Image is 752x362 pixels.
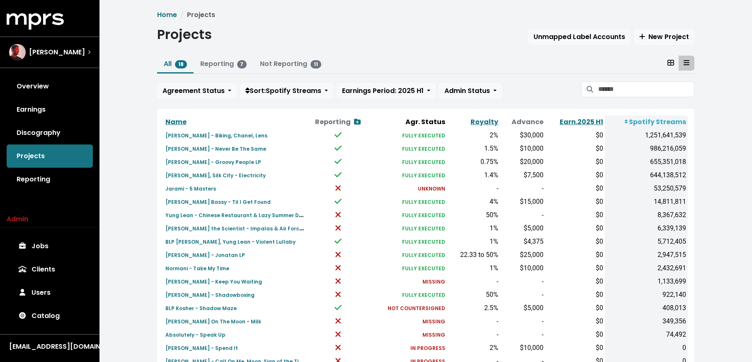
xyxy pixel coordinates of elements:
td: 644,138,512 [605,169,688,182]
td: 1% [447,262,500,275]
td: 8,367,632 [605,208,688,222]
td: $0 [545,328,605,341]
td: - [447,275,500,288]
td: $0 [545,315,605,328]
td: $0 [545,275,605,288]
td: 0.75% [447,155,500,169]
td: $0 [545,248,605,262]
td: 655,351,018 [605,155,688,169]
th: Reporting [307,115,369,129]
td: 14,811,811 [605,195,688,208]
td: $0 [545,195,605,208]
button: Unmapped Label Accounts [528,29,631,45]
th: Advance [500,115,545,129]
td: - [500,315,545,328]
td: 1% [447,235,500,248]
div: [EMAIL_ADDRESS][DOMAIN_NAME] [9,342,90,352]
a: Normani - Take My Time [165,263,229,273]
small: [PERSON_NAME] - Biking, Chanel, Lens [165,132,267,139]
span: $30,000 [520,131,543,139]
small: NOT COUNTERSIGNED [388,305,445,312]
small: MISSING [422,318,445,325]
a: [PERSON_NAME] - Shadowboxing [165,290,255,299]
small: FULLY EXECUTED [402,172,445,179]
small: MISSING [422,331,445,338]
small: BLP [PERSON_NAME], Yung Lean - Violent Lullaby [165,238,296,245]
small: Absolutely - Speak Up [165,331,226,338]
span: $7,500 [524,171,543,179]
a: Home [157,10,177,20]
button: [EMAIL_ADDRESS][DOMAIN_NAME] [7,341,93,352]
a: Discography [7,121,93,144]
small: UNKNOWN [418,185,445,192]
td: - [500,288,545,301]
td: 0 [605,341,688,355]
button: Agreement Status [157,83,237,99]
td: 50% [447,288,500,301]
img: The selected account / producer [9,44,26,61]
a: All18 [164,59,187,68]
td: $0 [545,169,605,182]
small: [PERSON_NAME] - Jonatan LP [165,252,245,259]
small: MISSING [422,278,445,285]
span: $20,000 [520,158,543,166]
a: Reporting [7,168,93,191]
td: 22.33 to 50% [447,248,500,262]
h1: Projects [157,27,212,42]
nav: breadcrumb [157,10,694,20]
span: Earnings Period: 2025 H1 [342,86,424,95]
small: FULLY EXECUTED [402,238,445,245]
small: [PERSON_NAME] - Shadowboxing [165,291,255,298]
td: 2,947,515 [605,248,688,262]
a: [PERSON_NAME] Bassy - Til I Get Found [165,197,271,206]
a: [PERSON_NAME] - Groovy People LP [165,157,261,166]
td: - [447,315,500,328]
button: Earnings Period: 2025 H1 [337,83,436,99]
small: FULLY EXECUTED [402,252,445,259]
svg: Table View [684,59,689,66]
span: Admin Status [444,86,490,95]
td: $0 [545,222,605,235]
a: Earnings [7,98,93,121]
td: $0 [545,288,605,301]
small: [PERSON_NAME] Bassy - Til I Get Found [165,198,271,205]
small: FULLY EXECUTED [402,198,445,205]
span: $5,000 [524,304,543,312]
td: $0 [545,341,605,355]
span: 11 [311,60,321,68]
a: [PERSON_NAME] the Scientist - Impalas & Air Force 1s [165,223,309,233]
a: Clients [7,258,93,281]
span: $25,000 [520,251,543,259]
small: [PERSON_NAME] - Spend It [165,345,238,352]
a: [PERSON_NAME] On The Moon - Milk [165,316,261,326]
td: $0 [545,208,605,222]
td: 2% [447,341,500,355]
span: 18 [175,60,187,68]
span: [PERSON_NAME] [29,47,85,57]
td: 74,492 [605,328,688,341]
td: - [500,275,545,288]
td: $0 [545,129,605,142]
td: 6,339,139 [605,222,688,235]
span: 7 [237,60,247,68]
span: New Project [639,32,689,42]
button: Admin Status [439,83,502,99]
a: [PERSON_NAME] - Biking, Chanel, Lens [165,130,267,140]
a: [PERSON_NAME] - Never Be The Same [165,144,266,153]
a: BLP Kosher - Shadow Maze [165,303,237,313]
span: Sort: Spotify Streams [245,86,321,95]
button: Sort:Spotify Streams [240,83,333,99]
td: 2.5% [447,301,500,315]
small: [PERSON_NAME], Silk City - Electricity [165,172,266,179]
a: BLP [PERSON_NAME], Yung Lean - Violent Lullaby [165,237,296,246]
td: 986,216,059 [605,142,688,155]
span: $4,375 [524,237,543,245]
input: Search projects [598,81,694,97]
svg: Card View [667,59,674,66]
td: 2% [447,129,500,142]
small: FULLY EXECUTED [402,265,445,272]
td: $0 [545,142,605,155]
a: [PERSON_NAME] - Spend It [165,343,238,352]
td: $0 [545,262,605,275]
